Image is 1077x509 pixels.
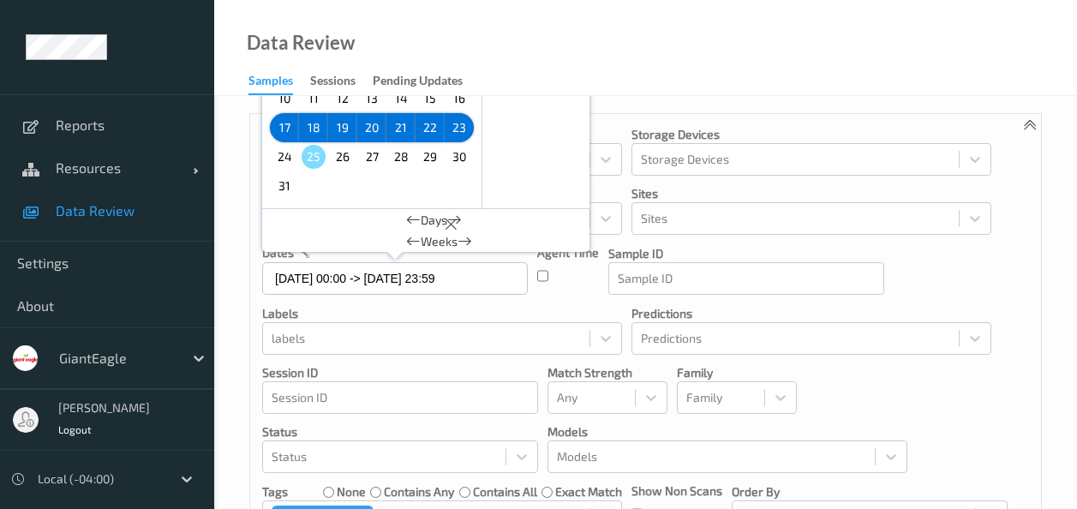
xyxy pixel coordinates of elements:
p: Predictions [631,305,991,322]
div: Choose Monday August 18 of 2025 [299,113,328,142]
p: Status [262,423,538,440]
div: Choose Sunday August 24 of 2025 [270,142,299,171]
p: Tags [262,483,288,500]
p: Storage Devices [631,126,991,143]
p: Agent Time [537,244,599,261]
div: Choose Wednesday August 13 of 2025 [357,84,386,113]
div: Choose Friday August 15 of 2025 [416,84,445,113]
p: Sites [631,185,991,202]
label: contains any [384,483,454,500]
span: 30 [447,145,471,169]
span: 16 [447,87,471,111]
div: Choose Friday August 22 of 2025 [416,113,445,142]
div: Choose Monday September 01 of 2025 [299,171,328,201]
label: contains all [473,483,537,500]
a: Samples [248,69,310,95]
div: Samples [248,72,293,95]
div: Choose Tuesday August 19 of 2025 [328,113,357,142]
span: 15 [418,87,442,111]
span: 22 [418,116,442,140]
span: 17 [272,116,296,140]
span: 12 [331,87,355,111]
span: 19 [331,116,355,140]
div: Choose Saturday August 30 of 2025 [445,142,474,171]
a: Pending Updates [373,69,480,93]
p: Session ID [262,364,538,381]
p: Order By [732,483,1008,500]
p: Show Non Scans [631,482,722,500]
div: Choose Sunday August 31 of 2025 [270,171,299,201]
div: Choose Wednesday August 27 of 2025 [357,142,386,171]
a: Sessions [310,69,373,93]
div: Choose Saturday August 16 of 2025 [445,84,474,113]
div: Choose Sunday August 10 of 2025 [270,84,299,113]
div: Choose Monday August 11 of 2025 [299,84,328,113]
div: Choose Tuesday August 26 of 2025 [328,142,357,171]
span: 11 [302,87,326,111]
span: 13 [360,87,384,111]
div: Data Review [247,34,355,51]
div: Pending Updates [373,72,463,93]
div: Choose Thursday August 28 of 2025 [386,142,416,171]
span: 21 [389,116,413,140]
p: Family [677,364,797,381]
span: 18 [302,116,326,140]
label: none [337,483,366,500]
div: Choose Saturday August 23 of 2025 [445,113,474,142]
div: Choose Saturday September 06 of 2025 [445,171,474,201]
span: 24 [272,145,296,169]
span: Weeks [421,233,458,250]
div: Choose Thursday August 14 of 2025 [386,84,416,113]
span: 23 [447,116,471,140]
p: Match Strength [547,364,667,381]
span: 31 [272,174,296,198]
span: Days [421,212,447,229]
span: 20 [360,116,384,140]
div: Choose Monday August 25 of 2025 [299,142,328,171]
span: 10 [272,87,296,111]
div: Choose Wednesday September 03 of 2025 [357,171,386,201]
div: Choose Sunday August 17 of 2025 [270,113,299,142]
span: 29 [418,145,442,169]
div: Choose Friday September 05 of 2025 [416,171,445,201]
span: 27 [360,145,384,169]
div: Choose Wednesday August 20 of 2025 [357,113,386,142]
div: Choose Thursday September 04 of 2025 [386,171,416,201]
div: Choose Thursday August 21 of 2025 [386,113,416,142]
p: Sample ID [608,245,884,262]
p: dates [262,244,294,261]
p: labels [262,305,622,322]
span: 14 [389,87,413,111]
div: Choose Tuesday August 12 of 2025 [328,84,357,113]
div: Choose Tuesday September 02 of 2025 [328,171,357,201]
div: Choose Friday August 29 of 2025 [416,142,445,171]
span: 26 [331,145,355,169]
span: 25 [302,145,326,169]
p: Models [547,423,907,440]
span: 28 [389,145,413,169]
div: Sessions [310,72,356,93]
label: exact match [555,483,622,500]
